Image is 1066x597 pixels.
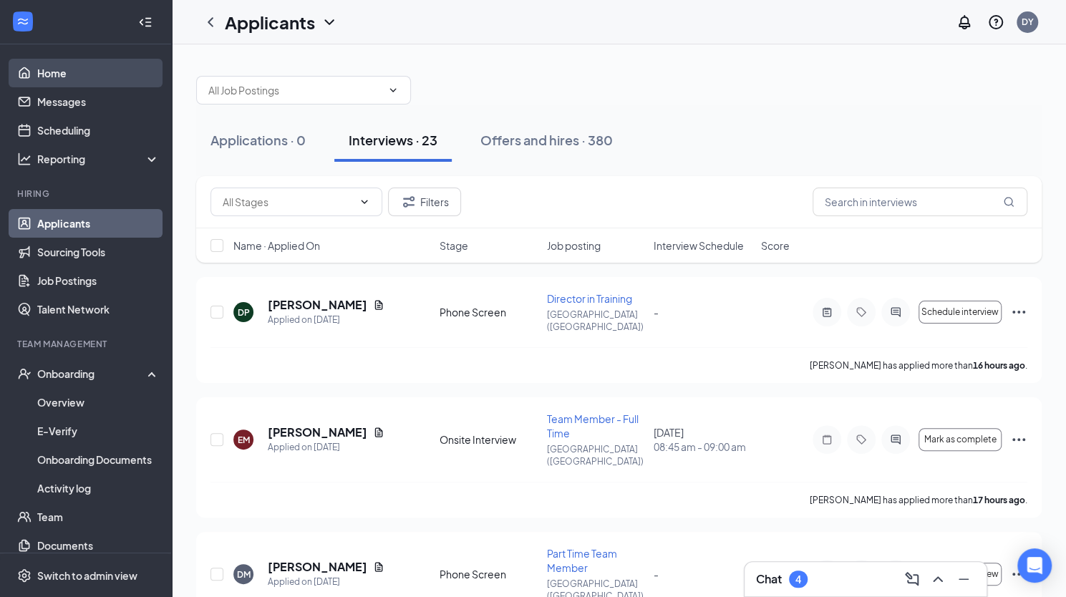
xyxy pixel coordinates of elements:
svg: Filter [400,193,417,210]
span: Part Time Team Member [546,547,616,574]
button: ComposeMessage [901,568,924,591]
svg: ActiveNote [818,306,835,318]
div: DM [237,568,251,581]
a: Onboarding Documents [37,445,160,474]
div: Interviews · 23 [349,131,437,149]
a: Overview [37,388,160,417]
svg: Ellipses [1010,431,1027,448]
span: Director in Training [546,292,631,305]
div: Reporting [37,152,160,166]
a: Activity log [37,474,160,503]
span: Score [761,238,790,253]
svg: ChevronUp [929,571,946,588]
span: Stage [440,238,468,253]
a: Applicants [37,209,160,238]
p: [PERSON_NAME] has applied more than . [810,494,1027,506]
a: Job Postings [37,266,160,295]
p: [GEOGRAPHIC_DATA] ([GEOGRAPHIC_DATA]) [546,309,645,333]
span: - [654,306,659,319]
svg: Notifications [956,14,973,31]
svg: ChevronDown [387,84,399,96]
h1: Applicants [225,10,315,34]
a: Scheduling [37,116,160,145]
div: Applications · 0 [210,131,306,149]
a: Messages [37,87,160,116]
span: Name · Applied On [233,238,320,253]
svg: Settings [17,568,32,583]
svg: ChevronLeft [202,14,219,31]
h5: [PERSON_NAME] [268,424,367,440]
div: Applied on [DATE] [268,440,384,455]
p: [GEOGRAPHIC_DATA] ([GEOGRAPHIC_DATA]) [546,443,645,467]
svg: Minimize [955,571,972,588]
div: Onboarding [37,367,147,381]
h5: [PERSON_NAME] [268,297,367,313]
span: - [654,568,659,581]
a: E-Verify [37,417,160,445]
svg: Analysis [17,152,32,166]
input: Search in interviews [813,188,1027,216]
div: DY [1022,16,1034,28]
div: Team Management [17,338,157,350]
button: ChevronUp [926,568,949,591]
svg: Tag [853,434,870,445]
svg: ChevronDown [359,196,370,208]
b: 16 hours ago [973,360,1025,371]
span: Schedule interview [921,307,999,317]
div: Phone Screen [440,305,538,319]
button: Filter Filters [388,188,461,216]
span: Job posting [546,238,600,253]
svg: Collapse [138,15,152,29]
input: All Job Postings [208,82,382,98]
svg: Ellipses [1010,566,1027,583]
svg: Ellipses [1010,304,1027,321]
span: Mark as complete [924,435,997,445]
p: [PERSON_NAME] has applied more than . [810,359,1027,372]
div: Offers and hires · 380 [480,131,613,149]
svg: Note [818,434,835,445]
b: 17 hours ago [973,495,1025,505]
div: 4 [795,573,801,586]
a: Documents [37,531,160,560]
a: Talent Network [37,295,160,324]
button: Minimize [952,568,975,591]
svg: ChevronDown [321,14,338,31]
svg: Document [373,561,384,573]
svg: QuestionInfo [987,14,1004,31]
span: 08:45 am - 09:00 am [654,440,752,454]
a: Home [37,59,160,87]
svg: WorkstreamLogo [16,14,30,29]
div: Switch to admin view [37,568,137,583]
h5: [PERSON_NAME] [268,559,367,575]
svg: Tag [853,306,870,318]
div: Applied on [DATE] [268,313,384,327]
div: DP [238,306,250,319]
button: Mark as complete [919,428,1002,451]
div: Hiring [17,188,157,200]
div: Onsite Interview [440,432,538,447]
div: Open Intercom Messenger [1017,548,1052,583]
a: Team [37,503,160,531]
svg: Document [373,427,384,438]
svg: UserCheck [17,367,32,381]
button: Schedule interview [919,301,1002,324]
div: [DATE] [654,425,752,454]
div: EM [238,434,250,446]
div: Applied on [DATE] [268,575,384,589]
svg: ActiveChat [887,434,904,445]
svg: ComposeMessage [903,571,921,588]
div: Phone Screen [440,567,538,581]
svg: ActiveChat [887,306,904,318]
svg: Document [373,299,384,311]
a: Sourcing Tools [37,238,160,266]
input: All Stages [223,194,353,210]
h3: Chat [756,571,782,587]
span: Interview Schedule [654,238,744,253]
svg: MagnifyingGlass [1003,196,1014,208]
span: Team Member - Full Time [546,412,638,440]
